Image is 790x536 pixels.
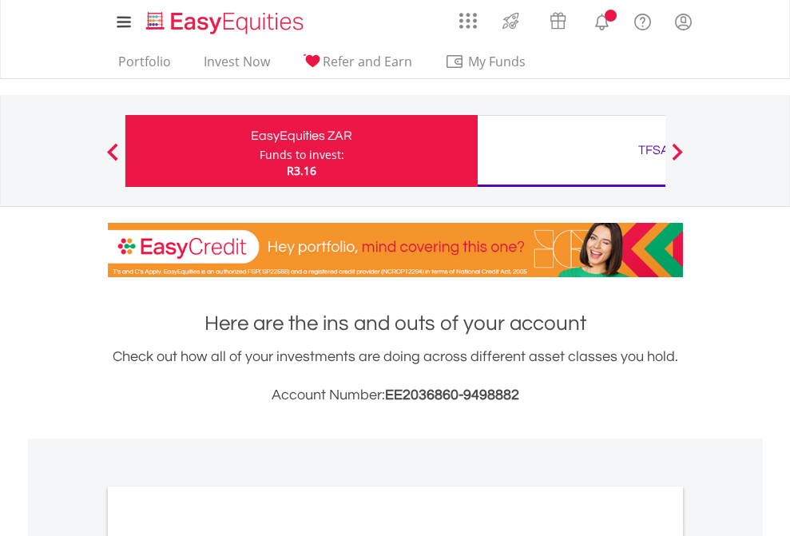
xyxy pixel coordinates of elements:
img: EasyEquities_Logo.png [143,10,310,36]
a: AppsGrid [449,4,487,30]
h3: Account Number: [108,384,683,407]
span: Refer and Earn [323,53,412,70]
img: grid-menu-icon.svg [459,12,477,30]
img: vouchers-v2.svg [545,8,571,34]
div: Funds to invest: [260,147,344,163]
span: EE2036860-9498882 [385,387,519,403]
span: My Funds [445,51,550,72]
span: R3.16 [287,163,316,178]
h1: Here are the ins and outs of your account [108,309,683,338]
a: FAQ's and Support [622,4,663,36]
a: Refer and Earn [296,54,419,78]
div: Check out how all of your investments are doing across different asset classes you hold. [108,346,683,407]
img: EasyCredit Promotion Banner [108,223,683,277]
button: Previous [97,151,129,167]
button: Next [661,151,693,167]
a: Notifications [582,4,622,36]
a: My Profile [663,4,704,39]
a: Vouchers [534,4,582,34]
a: Portfolio [112,54,177,78]
a: Invest Now [197,54,276,78]
a: Home page [140,4,310,36]
div: EasyEquities ZAR [135,125,468,147]
img: thrive-v2.svg [498,8,524,34]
